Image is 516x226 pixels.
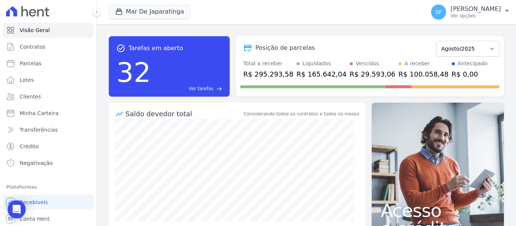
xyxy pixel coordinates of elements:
[20,26,50,34] span: Visão Geral
[3,72,93,88] a: Lotes
[20,60,42,67] span: Parcelas
[8,200,26,218] div: Open Intercom Messenger
[356,60,379,68] div: Vencidos
[3,139,93,154] a: Crédito
[3,23,93,38] a: Visão Geral
[20,143,39,150] span: Crédito
[3,39,93,54] a: Contratos
[6,183,90,192] div: Plataformas
[255,43,315,52] div: Posição de parcelas
[425,2,516,23] button: SF [PERSON_NAME] Ver opções
[125,109,242,119] div: Saldo devedor total
[297,69,347,79] div: R$ 165.642,04
[20,198,48,206] span: Recebíveis
[20,159,53,167] span: Negativação
[399,69,449,79] div: R$ 100.058,48
[20,126,58,134] span: Transferências
[3,106,93,121] a: Minha Carteira
[350,69,395,79] div: R$ 29.593,06
[20,43,45,51] span: Contratos
[20,76,34,84] span: Lotes
[20,215,49,223] span: Conta Hent
[451,13,501,19] p: Ver opções
[116,44,125,53] span: task_alt
[154,85,222,92] a: Ver tarefas east
[20,109,59,117] span: Minha Carteira
[244,111,359,117] div: Considerando todos os contratos e todos os meses
[3,56,93,71] a: Parcelas
[243,69,294,79] div: R$ 295.293,58
[3,122,93,137] a: Transferências
[451,5,501,13] p: [PERSON_NAME]
[405,60,430,68] div: A receber
[3,89,93,104] a: Clientes
[116,53,151,92] div: 32
[3,195,93,210] a: Recebíveis
[128,44,183,53] span: Tarefas em aberto
[452,69,488,79] div: R$ 0,00
[216,86,222,92] span: east
[189,85,213,92] span: Ver tarefas
[109,5,190,19] button: Mar De Japaratinga
[243,60,294,68] div: Total a receber
[458,60,488,68] div: Antecipado
[303,60,331,68] div: Liquidados
[381,201,495,220] span: Acesso
[20,93,41,100] span: Clientes
[436,9,442,15] span: SF
[3,155,93,171] a: Negativação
